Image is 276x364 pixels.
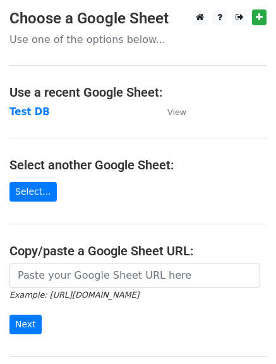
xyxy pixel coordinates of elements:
[9,85,267,100] h4: Use a recent Google Sheet:
[167,107,186,117] small: View
[9,243,267,258] h4: Copy/paste a Google Sheet URL:
[9,264,260,288] input: Paste your Google Sheet URL here
[9,106,50,118] a: Test DB
[9,182,57,202] a: Select...
[155,106,186,118] a: View
[9,33,267,46] p: Use one of the options below...
[9,157,267,173] h4: Select another Google Sheet:
[9,290,139,300] small: Example: [URL][DOMAIN_NAME]
[9,9,267,28] h3: Choose a Google Sheet
[9,315,42,334] input: Next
